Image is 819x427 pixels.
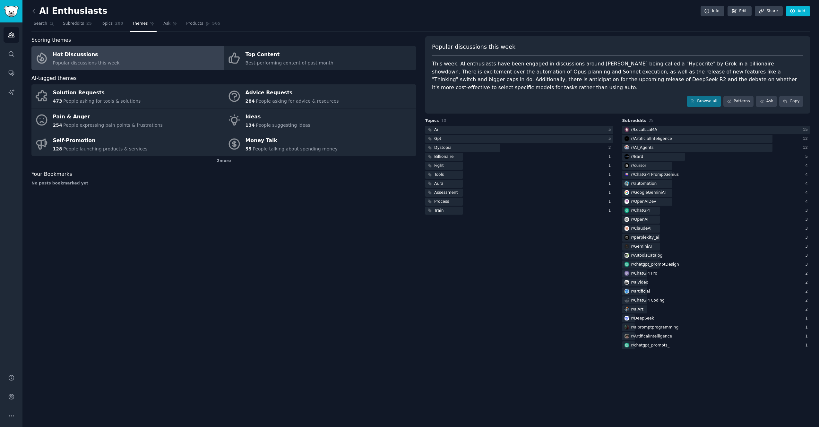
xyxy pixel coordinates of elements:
span: Scoring themes [31,36,71,44]
img: GeminiAI [625,244,629,249]
div: r/ ChatGPTPromptGenius [631,172,679,178]
div: 4 [805,199,810,205]
div: 1 [608,208,613,214]
div: 12 [803,145,810,151]
div: 15 [803,127,810,133]
div: 3 [805,226,810,232]
a: OpenAIDevr/OpenAIDev4 [622,198,810,206]
div: Pain & Anger [53,112,163,122]
span: 25 [86,21,92,27]
a: ArtificalIntelligencer/ArtificalIntelligence1 [622,332,810,340]
img: aiArt [625,307,629,312]
span: People talking about spending money [253,146,338,151]
div: r/ ChatGPTPro [631,271,658,277]
a: Subreddits25 [61,19,94,32]
span: 128 [53,146,62,151]
img: LocalLLaMA [625,127,629,132]
a: Products565 [184,19,222,32]
img: ChatGPTPro [625,271,629,276]
div: 2 [805,271,810,277]
span: People asking for tools & solutions [63,98,141,104]
a: Pain & Anger254People expressing pain points & frustrations [31,108,224,132]
div: 4 [805,181,810,187]
div: r/ aivideo [631,280,649,286]
img: chatgpt_prompts_ [625,343,629,347]
a: Top ContentBest-performing content of past month [224,46,416,70]
div: Ideas [246,112,310,122]
img: AI_Agents [625,145,629,150]
span: 134 [246,123,255,128]
a: Hot DiscussionsPopular discussions this week [31,46,224,70]
img: DeepSeek [625,316,629,320]
div: This week, AI enthusiasts have been engaged in discussions around [PERSON_NAME] being called a "H... [432,60,803,91]
div: r/ automation [631,181,657,187]
img: ChatGPTPromptGenius [625,172,629,177]
div: 1 [805,325,810,330]
div: Billionaire [434,154,454,160]
div: Train [434,208,444,214]
img: GummySearch logo [4,6,19,17]
div: r/ ChatGPT [631,208,651,214]
div: 1 [608,172,613,178]
div: Assessment [434,190,458,196]
a: Train1 [425,207,613,215]
a: Money Talk55People talking about spending money [224,132,416,156]
div: 3 [805,235,810,241]
div: 2 [805,280,810,286]
a: AItoolsCatalogr/AItoolsCatalog3 [622,252,810,260]
a: GeminiAIr/GeminiAI3 [622,243,810,251]
div: Top Content [246,50,333,60]
span: Best-performing content of past month [246,60,333,65]
a: Search [31,19,56,32]
div: 1 [608,181,613,187]
a: Ai5 [425,126,613,134]
a: LocalLLaMAr/LocalLLaMA15 [622,126,810,134]
img: GoogleGeminiAI [625,190,629,195]
span: People asking for advice & resources [256,98,339,104]
div: Ai [434,127,438,133]
div: r/ perplexity_ai [631,235,660,241]
a: Topics200 [99,19,125,32]
div: 4 [805,190,810,196]
div: Process [434,199,449,205]
div: 5 [608,136,613,142]
div: 2 [608,145,613,151]
span: Popular discussions this week [53,60,120,65]
div: r/ ArtificialInteligence [631,136,672,142]
a: Aura1 [425,180,613,188]
div: r/ chatgpt_prompts_ [631,343,670,348]
div: 2 [805,298,810,303]
div: 3 [805,244,810,250]
img: artificial [625,289,629,294]
div: Money Talk [246,136,338,146]
img: aipromptprogramming [625,325,629,329]
div: r/ AI_Agents [631,145,654,151]
span: Subreddits [622,118,647,124]
img: ArtificialInteligence [625,136,629,141]
div: r/ ArtificalIntelligence [631,334,672,339]
a: Add [786,6,810,17]
a: Patterns [723,96,754,107]
span: Products [186,21,203,27]
div: 4 [805,172,810,178]
a: aipromptprogrammingr/aipromptprogramming1 [622,323,810,331]
div: 2 [805,307,810,312]
span: 200 [115,21,123,27]
span: 55 [246,146,252,151]
h2: AI Enthusiasts [31,6,107,16]
a: Edit [728,6,752,17]
span: Themes [132,21,148,27]
div: Solution Requests [53,88,141,98]
span: Topics [101,21,113,27]
button: Copy [779,96,803,107]
span: People suggesting ideas [256,123,310,128]
a: ArtificialInteligencer/ArtificialInteligence12 [622,135,810,143]
a: Process1 [425,198,613,206]
a: chatgpt_promptDesignr/chatgpt_promptDesign3 [622,260,810,269]
div: r/ artificial [631,289,650,295]
div: r/ OpenAIDev [631,199,656,205]
div: r/ AItoolsCatalog [631,253,663,259]
a: aivideor/aivideo2 [622,278,810,286]
div: 5 [805,154,810,160]
div: Aura [434,181,444,187]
